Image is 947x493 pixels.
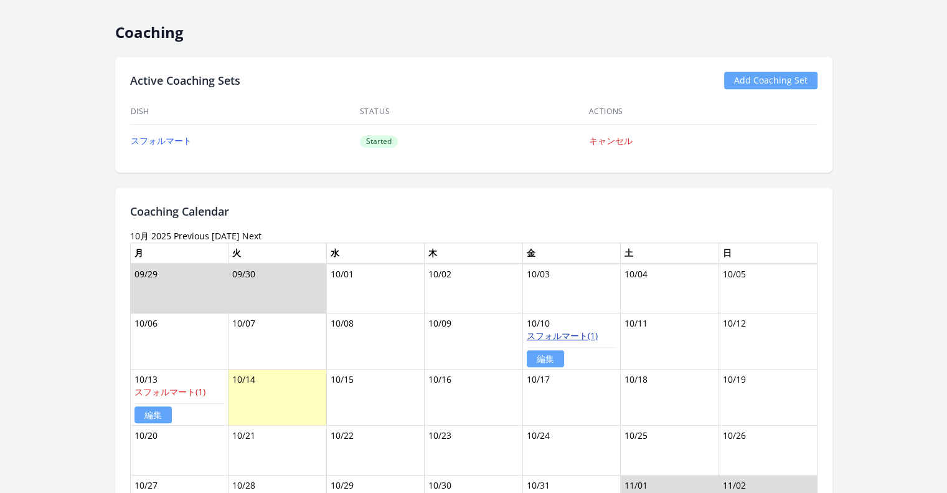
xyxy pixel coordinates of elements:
[131,135,192,146] a: スフォルマート
[130,370,229,426] td: 10/13
[130,426,229,476] td: 10/20
[522,314,621,370] td: 10/10
[718,242,817,264] th: 日
[527,330,598,342] a: スフォルマート(1)
[359,99,588,125] th: Status
[718,314,817,370] td: 10/12
[229,370,327,426] td: 10/14
[588,99,817,125] th: Actions
[229,314,327,370] td: 10/07
[326,426,425,476] td: 10/22
[130,72,240,89] h2: Active Coaching Sets
[174,230,209,242] a: Previous
[326,264,425,314] td: 10/01
[130,242,229,264] th: 月
[242,230,261,242] a: Next
[522,370,621,426] td: 10/17
[130,99,359,125] th: Dish
[621,264,719,314] td: 10/04
[425,426,523,476] td: 10/23
[134,386,205,398] a: スフォルマート(1)
[130,203,817,220] h2: Coaching Calendar
[621,426,719,476] td: 10/25
[326,242,425,264] th: 水
[130,314,229,370] td: 10/06
[724,72,817,89] a: Add Coaching Set
[425,242,523,264] th: 木
[425,314,523,370] td: 10/09
[130,264,229,314] td: 09/29
[115,13,832,42] h2: Coaching
[360,135,398,148] span: Started
[212,230,240,242] a: [DATE]
[229,242,327,264] th: 火
[522,264,621,314] td: 10/03
[522,426,621,476] td: 10/24
[621,314,719,370] td: 10/11
[718,370,817,426] td: 10/19
[589,135,633,146] a: キャンセル
[527,350,564,367] a: 編集
[621,370,719,426] td: 10/18
[425,370,523,426] td: 10/16
[326,370,425,426] td: 10/15
[425,264,523,314] td: 10/02
[229,426,327,476] td: 10/21
[229,264,327,314] td: 09/30
[718,426,817,476] td: 10/26
[621,242,719,264] th: 土
[522,242,621,264] th: 金
[130,230,171,242] time: 10月 2025
[326,314,425,370] td: 10/08
[718,264,817,314] td: 10/05
[134,406,172,423] a: 編集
